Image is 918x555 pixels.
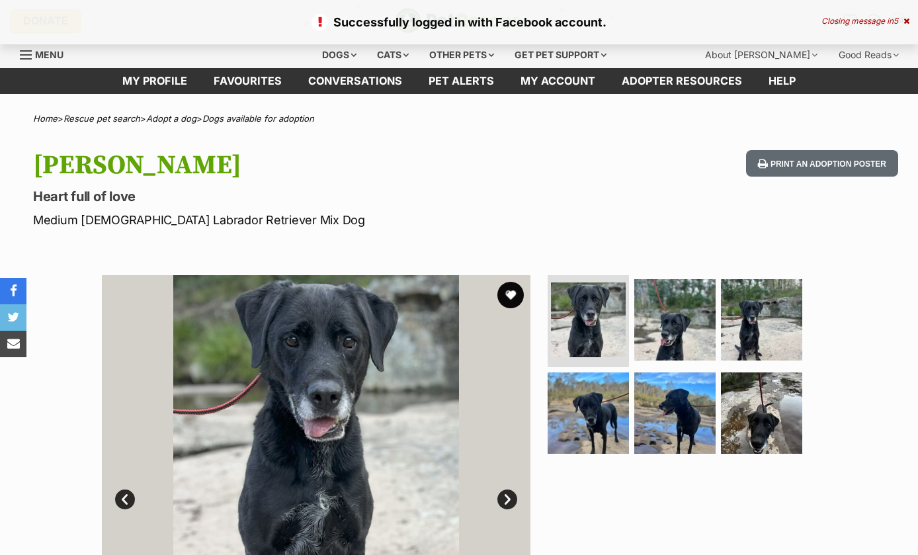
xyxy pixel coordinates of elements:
[505,42,616,68] div: Get pet support
[109,68,200,94] a: My profile
[696,42,827,68] div: About [PERSON_NAME]
[368,42,418,68] div: Cats
[821,17,909,26] div: Closing message in
[13,13,905,31] p: Successfully logged in with Facebook account.
[721,279,802,361] img: Photo of Marley
[115,490,135,509] a: Prev
[634,279,716,361] img: Photo of Marley
[33,211,560,229] p: Medium [DEMOGRAPHIC_DATA] Labrador Retriever Mix Dog
[894,16,898,26] span: 5
[755,68,809,94] a: Help
[295,68,415,94] a: conversations
[497,282,524,308] button: favourite
[507,68,608,94] a: My account
[634,372,716,454] img: Photo of Marley
[33,187,560,206] p: Heart full of love
[829,42,908,68] div: Good Reads
[63,113,140,124] a: Rescue pet search
[746,150,898,177] button: Print an adoption poster
[497,490,517,509] a: Next
[20,42,73,65] a: Menu
[146,113,196,124] a: Adopt a dog
[33,113,58,124] a: Home
[551,282,626,357] img: Photo of Marley
[202,113,314,124] a: Dogs available for adoption
[721,372,802,454] img: Photo of Marley
[200,68,295,94] a: Favourites
[608,68,755,94] a: Adopter resources
[313,42,366,68] div: Dogs
[420,42,503,68] div: Other pets
[35,49,63,60] span: Menu
[548,372,629,454] img: Photo of Marley
[33,150,560,181] h1: [PERSON_NAME]
[415,68,507,94] a: Pet alerts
